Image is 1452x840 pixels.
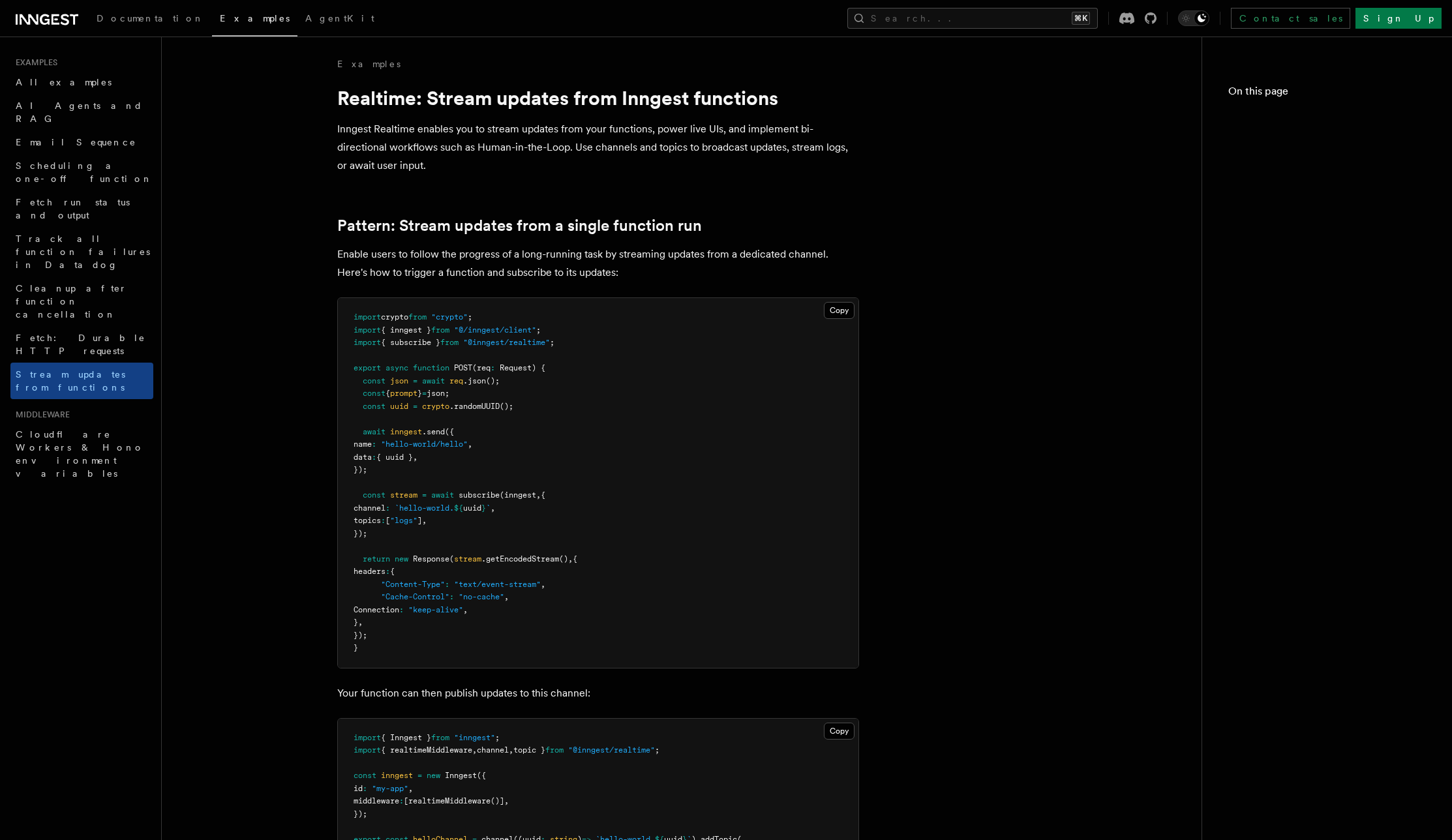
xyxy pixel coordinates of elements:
span: () [559,554,568,563]
span: export [354,363,381,372]
a: Pattern: Stream updates from a single function run [337,217,702,235]
span: stream [390,490,417,500]
span: Email Sequence [16,137,136,147]
span: async [386,363,408,372]
span: ; [495,733,500,742]
span: { subscribe } [381,338,440,347]
span: return [363,554,390,563]
span: { [541,490,545,500]
a: Scheduling a one-off function [10,154,153,190]
span: Request [500,363,532,372]
span: "@inngest/realtime" [568,745,655,755]
span: { realtimeMiddleware [381,745,472,755]
span: id [354,784,363,793]
span: from [545,745,564,755]
span: from [431,733,449,742]
span: .json [463,376,486,385]
span: "logs" [390,516,417,525]
span: Scheduling a one-off function [16,160,153,184]
span: await [363,427,386,436]
span: import [354,338,381,347]
span: stream [454,554,481,563]
span: const [363,389,386,398]
span: = [422,389,427,398]
span: ; [468,312,472,322]
span: Connection [354,605,399,614]
span: prompt [390,389,417,398]
span: "no-cache" [459,592,504,601]
span: } [417,389,422,398]
span: Cleanup after function cancellation [16,283,127,320]
span: import [354,733,381,742]
span: inngest [381,771,413,780]
span: Stream updates from functions [16,369,125,393]
span: channel [477,745,509,755]
span: ) { [532,363,545,372]
span: : [363,784,367,793]
span: crypto [422,402,449,411]
span: [ [404,796,408,805]
a: Contact sales [1231,8,1350,29]
span: , [509,745,513,755]
span: Fetch: Durable HTTP requests [16,333,145,356]
span: "Content-Type" [381,580,445,589]
span: ; [536,325,541,335]
span: await [422,376,445,385]
span: , [422,516,427,525]
span: ${ [454,503,463,513]
span: , [413,453,417,462]
span: "inngest" [454,733,495,742]
span: , [536,490,541,500]
a: Cloudflare Workers & Hono environment variables [10,423,153,485]
span: (); [486,376,500,385]
span: : [399,796,404,805]
span: from [408,312,427,322]
span: "my-app" [372,784,408,793]
button: Search...⌘K [847,8,1098,29]
a: Cleanup after function cancellation [10,277,153,326]
span: Inngest [445,771,477,780]
span: json [390,376,408,385]
span: "@/inngest/client" [454,325,536,335]
span: .randomUUID [449,402,500,411]
a: Sign Up [1355,8,1442,29]
span: (inngest [500,490,536,500]
span: : [372,440,376,449]
a: All examples [10,70,153,94]
span: = [413,402,417,411]
span: "crypto" [431,312,468,322]
span: subscribe [459,490,500,500]
span: middleware [354,796,399,805]
span: ` [486,503,491,513]
span: .send [422,427,445,436]
span: = [422,490,427,500]
span: : [491,363,495,372]
span: data [354,453,372,462]
span: , [491,503,495,513]
a: Email Sequence [10,130,153,154]
span: : [386,567,390,576]
p: Your function can then publish updates to this channel: [337,684,859,702]
span: Cloudflare Workers & Hono environment variables [16,429,144,479]
a: Examples [212,4,297,37]
span: from [431,325,449,335]
button: Copy [824,723,855,740]
button: Toggle dark mode [1178,10,1209,26]
a: AgentKit [297,4,382,35]
span: channel [354,503,386,513]
span: ( [449,554,454,563]
span: { [386,389,390,398]
span: : [381,516,386,525]
span: .getEncodedStream [481,554,559,563]
span: import [354,312,381,322]
p: Inngest Realtime enables you to stream updates from your functions, power live UIs, and implement... [337,120,859,175]
span: "Cache-Control" [381,592,449,601]
span: : [399,605,404,614]
span: Middleware [10,410,70,420]
span: { inngest } [381,325,431,335]
a: Fetch: Durable HTTP requests [10,326,153,363]
span: { uuid } [376,453,413,462]
span: import [354,745,381,755]
kbd: ⌘K [1072,12,1090,25]
span: { [390,567,395,576]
